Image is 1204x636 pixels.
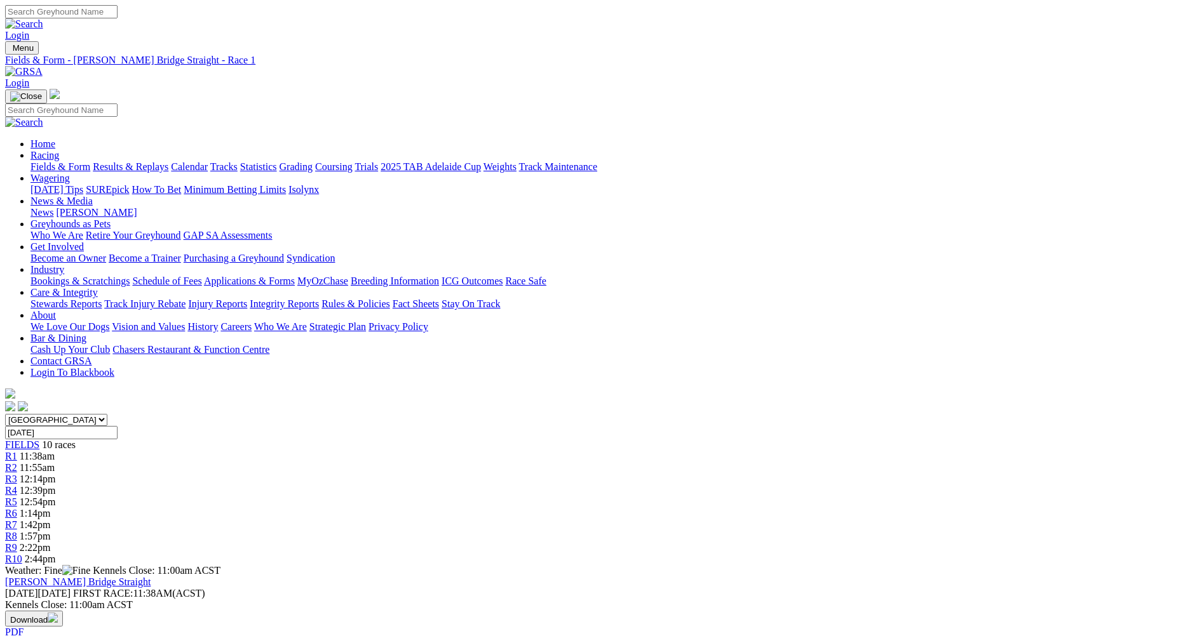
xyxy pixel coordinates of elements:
[5,77,29,88] a: Login
[5,103,118,117] input: Search
[48,613,58,623] img: download.svg
[73,588,133,599] span: FIRST RACE:
[62,565,90,576] img: Fine
[30,275,1199,287] div: Industry
[30,275,130,286] a: Bookings & Scratchings
[5,474,17,484] a: R3
[288,184,319,195] a: Isolynx
[20,519,51,530] span: 1:42pm
[30,173,70,183] a: Wagering
[5,388,15,399] img: logo-grsa-white.png
[210,161,238,172] a: Tracks
[132,184,182,195] a: How To Bet
[30,150,59,161] a: Racing
[5,531,17,541] span: R8
[5,401,15,411] img: facebook.svg
[5,5,118,18] input: Search
[20,462,55,473] span: 11:55am
[5,485,17,496] a: R4
[5,55,1199,66] a: Fields & Form - [PERSON_NAME] Bridge Straight - Race 1
[442,275,503,286] a: ICG Outcomes
[5,41,39,55] button: Toggle navigation
[30,344,1199,355] div: Bar & Dining
[30,344,110,355] a: Cash Up Your Club
[5,553,22,564] span: R10
[355,161,378,172] a: Trials
[5,519,17,530] span: R7
[13,43,34,53] span: Menu
[309,321,366,332] a: Strategic Plan
[5,542,17,553] span: R9
[30,264,64,275] a: Industry
[204,275,295,286] a: Applications & Forms
[5,439,39,450] a: FIELDS
[5,30,29,41] a: Login
[30,310,56,321] a: About
[30,253,106,263] a: Become an Owner
[5,451,17,461] a: R1
[132,275,201,286] a: Schedule of Fees
[5,576,151,587] a: [PERSON_NAME] Bridge Straight
[184,184,286,195] a: Minimum Betting Limits
[30,207,53,218] a: News
[5,117,43,128] img: Search
[369,321,428,332] a: Privacy Policy
[297,275,348,286] a: MyOzChase
[20,485,56,496] span: 12:39pm
[5,496,17,507] span: R5
[30,184,83,195] a: [DATE] Tips
[351,275,439,286] a: Breeding Information
[5,462,17,473] span: R2
[18,401,28,411] img: twitter.svg
[20,451,55,461] span: 11:38am
[188,298,247,309] a: Injury Reports
[240,161,277,172] a: Statistics
[20,542,51,553] span: 2:22pm
[519,161,597,172] a: Track Maintenance
[5,588,71,599] span: [DATE]
[56,207,137,218] a: [PERSON_NAME]
[30,253,1199,264] div: Get Involved
[30,298,102,309] a: Stewards Reports
[254,321,307,332] a: Who We Are
[86,184,129,195] a: SUREpick
[505,275,546,286] a: Race Safe
[42,439,76,450] span: 10 races
[5,611,63,626] button: Download
[287,253,335,263] a: Syndication
[5,508,17,519] a: R6
[50,89,60,99] img: logo-grsa-white.png
[20,474,56,484] span: 12:14pm
[5,426,118,439] input: Select date
[104,298,186,309] a: Track Injury Rebate
[20,508,51,519] span: 1:14pm
[30,218,111,229] a: Greyhounds as Pets
[30,138,55,149] a: Home
[5,599,1199,611] div: Kennels Close: 11:00am ACST
[393,298,439,309] a: Fact Sheets
[30,230,83,241] a: Who We Are
[30,161,90,172] a: Fields & Form
[187,321,218,332] a: History
[93,565,220,576] span: Kennels Close: 11:00am ACST
[30,367,114,378] a: Login To Blackbook
[30,230,1199,241] div: Greyhounds as Pets
[30,287,98,298] a: Care & Integrity
[30,298,1199,310] div: Care & Integrity
[184,253,284,263] a: Purchasing a Greyhound
[30,161,1199,173] div: Racing
[220,321,252,332] a: Careers
[30,207,1199,218] div: News & Media
[5,66,43,77] img: GRSA
[30,241,84,252] a: Get Involved
[442,298,500,309] a: Stay On Track
[250,298,319,309] a: Integrity Reports
[10,91,42,102] img: Close
[5,588,38,599] span: [DATE]
[109,253,181,263] a: Become a Trainer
